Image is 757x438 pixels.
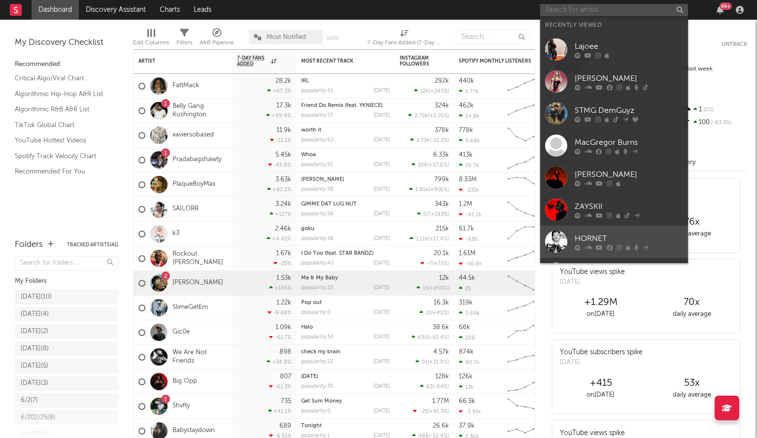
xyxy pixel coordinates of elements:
[702,107,714,113] span: 0 %
[459,324,470,331] div: 66k
[301,310,331,315] div: popularity: 0
[301,202,390,207] div: GIMME DAT LUG NUT
[555,377,646,389] div: +415
[275,78,291,84] div: 28.2k
[717,6,723,14] button: 99+
[503,172,548,197] svg: Chart title
[274,260,291,267] div: -25 %
[545,19,683,31] div: Recently Viewed
[367,37,441,49] div: 7-Day Fans Added (7-Day Fans Added)
[560,277,625,287] div: [DATE]
[459,359,480,366] div: 90.7k
[275,201,291,207] div: 3.24k
[434,176,449,183] div: 799k
[418,335,428,340] span: 690
[459,373,473,380] div: 126k
[422,360,428,365] span: 91
[172,427,215,435] a: Babystaydown
[459,398,475,404] div: 66.3k
[415,359,449,365] div: ( )
[301,423,390,429] div: Tonight
[301,58,375,64] div: Most Recent Track
[301,103,382,108] a: Friend Do Remix (feat. YKNIECE)
[459,300,473,306] div: 319k
[710,120,731,126] span: -83.3 %
[301,128,321,133] a: worth it
[459,335,475,341] div: 208
[301,251,390,256] div: I Do Too (feat. STAR BANDZ)
[15,120,108,131] a: TikTok Global Chart
[503,148,548,172] svg: Chart title
[414,113,428,119] span: 2.75k
[433,310,447,316] span: +40 %
[172,180,215,189] a: PlaqueBoyMax
[367,25,441,53] div: 7-Day Fans Added (7-Day Fans Added)
[172,82,199,90] a: FattMack
[430,286,447,291] span: +850 %
[416,138,430,143] span: 2.73k
[459,137,480,144] div: 9.68k
[301,226,390,232] div: goku
[431,212,447,217] span: +193 %
[430,187,447,193] span: +916 %
[276,300,291,306] div: 1.22k
[434,300,449,306] div: 16.3k
[172,250,227,267] a: Rockout [PERSON_NAME]
[459,261,482,267] div: -56.8k
[266,112,291,119] div: +99.9 %
[301,261,334,266] div: popularity: 43
[459,152,473,158] div: 413k
[439,275,449,281] div: 12k
[430,335,447,340] span: -42.4 %
[429,409,447,414] span: +91.3 %
[722,39,747,49] button: Untrack
[575,40,683,52] div: Lajoee
[301,408,331,414] div: popularity: 0
[374,285,390,291] div: [DATE]
[15,89,108,100] a: Algorithmic Hip-Hop A&R List
[21,377,48,389] div: [DATE] ( 3 )
[400,55,434,67] div: Instagram Followers
[459,201,472,207] div: 1.2M
[301,177,390,182] div: Yea Yea
[301,384,333,389] div: popularity: 35
[15,239,43,251] div: Folders
[646,297,737,308] div: 70 x
[15,166,108,177] a: Recommended For You
[503,370,548,394] svg: Chart title
[435,127,449,134] div: 378k
[459,127,473,134] div: 778k
[503,296,548,320] svg: Chart title
[276,127,291,134] div: 11.9k
[420,89,429,94] span: 12k
[435,102,449,109] div: 324k
[281,398,291,404] div: 735
[432,398,449,404] div: 1.77M
[172,303,208,312] a: SlimeGetEm
[435,201,449,207] div: 343k
[429,113,447,119] span: +2.01 %
[423,286,428,291] span: 15
[275,152,291,158] div: 5.45k
[560,267,625,277] div: YouTube views spike
[301,300,390,305] div: Pop out
[555,308,646,320] div: on [DATE]
[374,113,390,118] div: [DATE]
[21,360,48,372] div: [DATE] ( 5 )
[540,4,688,16] input: Search for artists
[268,408,291,414] div: +41.1 %
[560,358,643,368] div: [DATE]
[374,408,390,414] div: [DATE]
[418,163,427,168] span: 104
[429,236,447,242] span: +17.4 %
[301,137,334,143] div: popularity: 62
[503,271,548,296] svg: Chart title
[540,66,688,98] a: [PERSON_NAME]
[301,128,390,133] div: worth it
[301,423,322,429] a: Tonight
[172,402,190,410] a: Shvfty
[408,112,449,119] div: ( )
[459,236,478,242] div: -936
[301,152,316,158] a: Whoa
[276,250,291,257] div: 1.67k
